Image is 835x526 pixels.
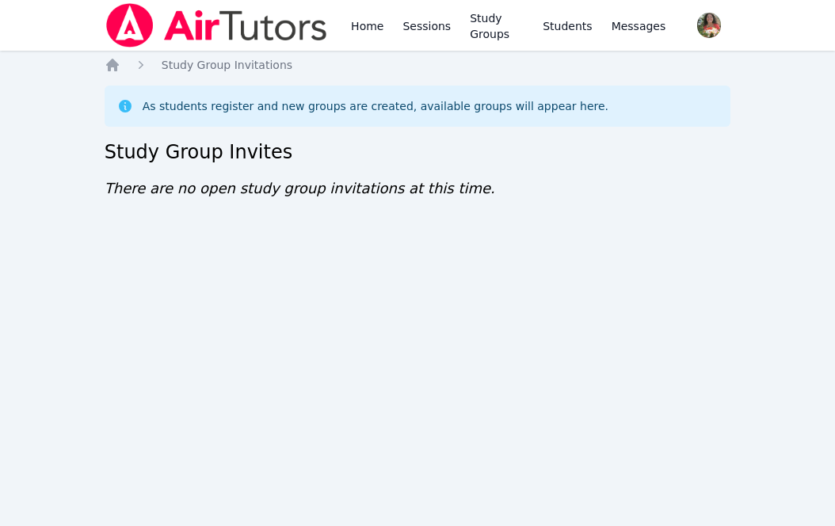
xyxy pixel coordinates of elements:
[105,139,731,165] h2: Study Group Invites
[162,59,292,71] span: Study Group Invitations
[105,180,495,196] span: There are no open study group invitations at this time.
[105,57,731,73] nav: Breadcrumb
[162,57,292,73] a: Study Group Invitations
[105,3,329,48] img: Air Tutors
[612,18,666,34] span: Messages
[143,98,608,114] div: As students register and new groups are created, available groups will appear here.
